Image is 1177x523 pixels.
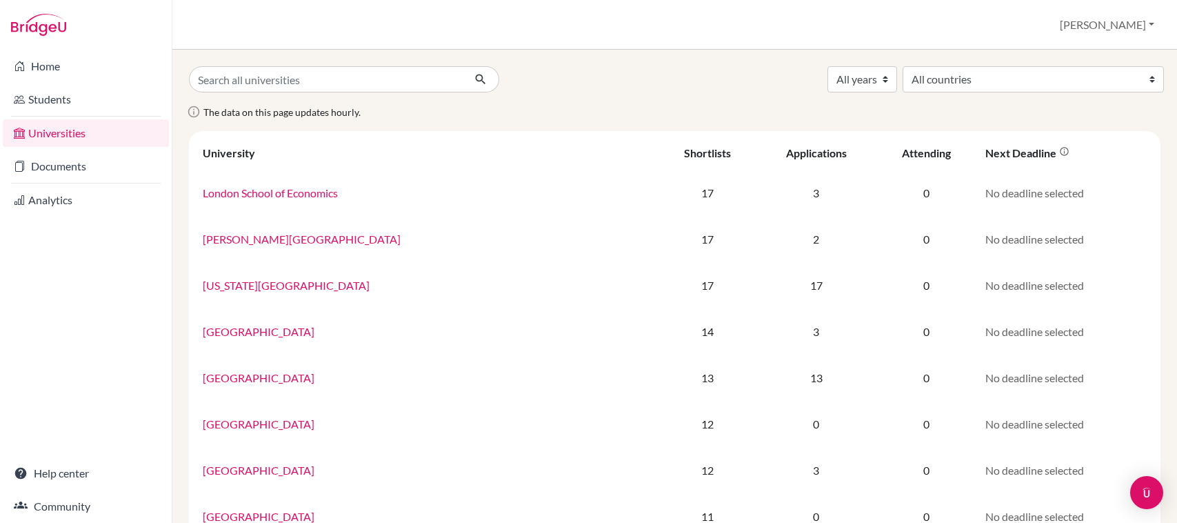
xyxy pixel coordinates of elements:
td: 0 [756,401,876,447]
div: Shortlists [684,146,731,159]
a: [GEOGRAPHIC_DATA] [203,464,314,477]
td: 17 [658,216,756,262]
td: 17 [658,262,756,308]
a: Universities [3,119,169,147]
td: 0 [876,447,977,493]
div: Applications [786,146,847,159]
span: No deadline selected [985,325,1084,338]
a: [GEOGRAPHIC_DATA] [203,510,314,523]
a: [PERSON_NAME][GEOGRAPHIC_DATA] [203,233,401,246]
td: 0 [876,355,977,401]
td: 13 [756,355,876,401]
td: 17 [658,170,756,216]
th: University [194,137,658,170]
td: 17 [756,262,876,308]
a: Community [3,493,169,520]
td: 14 [658,308,756,355]
td: 0 [876,170,977,216]
td: 0 [876,401,977,447]
a: London School of Economics [203,186,338,199]
div: Attending [902,146,951,159]
a: Help center [3,460,169,487]
span: The data on this page updates hourly. [203,106,361,118]
td: 12 [658,447,756,493]
td: 3 [756,447,876,493]
a: [US_STATE][GEOGRAPHIC_DATA] [203,279,370,292]
a: Analytics [3,186,169,214]
td: 2 [756,216,876,262]
td: 0 [876,262,977,308]
div: Open Intercom Messenger [1130,476,1163,509]
span: No deadline selected [985,510,1084,523]
input: Search all universities [189,66,463,92]
td: 13 [658,355,756,401]
span: No deadline selected [985,417,1084,431]
span: No deadline selected [985,233,1084,246]
span: No deadline selected [985,279,1084,292]
div: Next deadline [985,146,1069,159]
a: Documents [3,152,169,180]
td: 0 [876,216,977,262]
a: Home [3,52,169,80]
span: No deadline selected [985,464,1084,477]
td: 0 [876,308,977,355]
img: Bridge-U [11,14,66,36]
td: 3 [756,308,876,355]
button: [PERSON_NAME] [1054,12,1160,38]
span: No deadline selected [985,371,1084,384]
td: 12 [658,401,756,447]
td: 3 [756,170,876,216]
a: Students [3,86,169,113]
span: No deadline selected [985,186,1084,199]
a: [GEOGRAPHIC_DATA] [203,417,314,431]
a: [GEOGRAPHIC_DATA] [203,371,314,384]
a: [GEOGRAPHIC_DATA] [203,325,314,338]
